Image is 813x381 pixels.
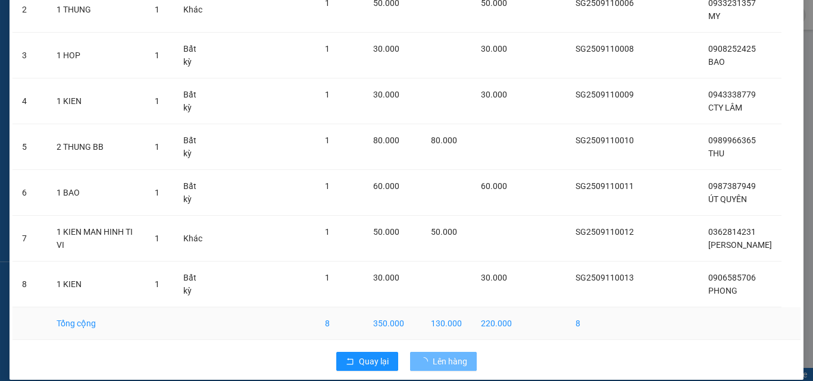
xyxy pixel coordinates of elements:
[373,181,399,191] span: 60.000
[576,90,634,99] span: SG2509110009
[373,44,399,53] span: 30.000
[47,33,145,78] td: 1 HOP
[359,355,389,368] span: Quay lại
[421,307,471,340] td: 130.000
[315,307,364,340] td: 8
[325,136,330,145] span: 1
[708,136,756,145] span: 0989966365
[433,355,467,368] span: Lên hàng
[708,181,756,191] span: 0987387949
[566,307,643,340] td: 8
[12,33,47,78] td: 3
[325,181,330,191] span: 1
[47,262,145,307] td: 1 KIEN
[47,307,145,340] td: Tổng cộng
[325,44,330,53] span: 1
[576,273,634,282] span: SG2509110013
[708,227,756,237] span: 0362814231
[373,90,399,99] span: 30.000
[481,181,507,191] span: 60.000
[174,216,215,262] td: Khác
[471,307,521,340] td: 220.000
[708,11,720,21] span: MY
[708,149,724,158] span: THU
[47,124,145,170] td: 2 THUNG BB
[325,227,330,237] span: 1
[708,57,725,67] span: BAO
[346,357,354,367] span: rollback
[155,279,160,289] span: 1
[174,170,215,216] td: Bất kỳ
[12,170,47,216] td: 6
[155,188,160,197] span: 1
[576,136,634,145] span: SG2509110010
[174,124,215,170] td: Bất kỳ
[481,273,507,282] span: 30.000
[410,352,477,371] button: Lên hàng
[325,90,330,99] span: 1
[155,96,160,106] span: 1
[431,227,457,237] span: 50.000
[708,44,756,53] span: 0908252425
[12,124,47,170] td: 5
[364,307,421,340] td: 350.000
[481,44,507,53] span: 30.000
[576,227,634,237] span: SG2509110012
[373,136,399,145] span: 80.000
[325,273,330,282] span: 1
[708,194,747,204] span: ÚT QUYÊN
[12,78,47,124] td: 4
[155,5,160,14] span: 1
[576,44,634,53] span: SG2509110008
[420,357,433,366] span: loading
[576,181,634,191] span: SG2509110011
[174,262,215,307] td: Bất kỳ
[47,78,145,124] td: 1 KIEN
[174,33,215,78] td: Bất kỳ
[336,352,398,371] button: rollbackQuay lại
[155,142,160,152] span: 1
[708,240,772,250] span: [PERSON_NAME]
[47,170,145,216] td: 1 BAO
[12,262,47,307] td: 8
[708,90,756,99] span: 0943338779
[708,103,742,112] span: CTY LÂM
[155,234,160,243] span: 1
[373,273,399,282] span: 30.000
[174,78,215,124] td: Bất kỳ
[431,136,457,145] span: 80.000
[708,273,756,282] span: 0906585706
[47,216,145,262] td: 1 KIEN MAN HINH TI VI
[155,51,160,60] span: 1
[373,227,399,237] span: 50.000
[708,286,737,295] span: PHONG
[12,216,47,262] td: 7
[481,90,507,99] span: 30.000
